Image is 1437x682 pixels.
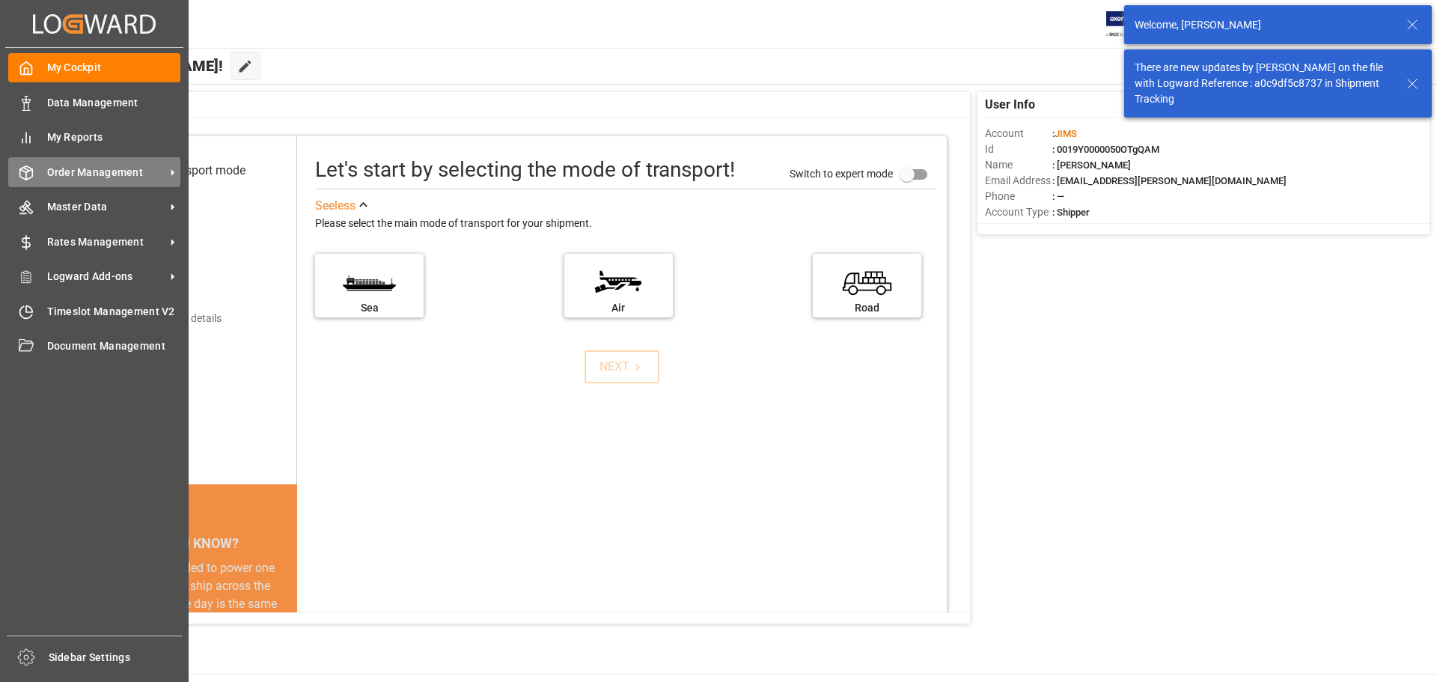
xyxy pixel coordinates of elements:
[47,338,181,354] span: Document Management
[1135,60,1392,107] div: There are new updates by [PERSON_NAME] on the file with Logward Reference : a0c9df5c8737 in Shipm...
[985,173,1052,189] span: Email Address
[1052,191,1064,202] span: : —
[47,60,181,76] span: My Cockpit
[8,332,180,361] a: Document Management
[315,197,356,215] div: See less
[8,88,180,117] a: Data Management
[1052,207,1090,218] span: : Shipper
[820,300,914,316] div: Road
[985,96,1035,114] span: User Info
[1052,175,1287,186] span: : [EMAIL_ADDRESS][PERSON_NAME][DOMAIN_NAME]
[99,559,279,667] div: The energy needed to power one large container ship across the ocean in a single day is the same ...
[1135,17,1392,33] div: Welcome, [PERSON_NAME]
[1106,11,1158,37] img: Exertis%20JAM%20-%20Email%20Logo.jpg_1722504956.jpg
[1052,144,1159,155] span: : 0019Y0000050OTgQAM
[985,126,1052,141] span: Account
[985,204,1052,220] span: Account Type
[47,269,165,284] span: Logward Add-ons
[315,154,735,186] div: Let's start by selecting the mode of transport!
[985,157,1052,173] span: Name
[323,300,416,316] div: Sea
[47,165,165,180] span: Order Management
[572,300,665,316] div: Air
[81,528,297,559] div: DID YOU KNOW?
[47,234,165,250] span: Rates Management
[985,189,1052,204] span: Phone
[985,141,1052,157] span: Id
[8,53,180,82] a: My Cockpit
[47,199,165,215] span: Master Data
[315,215,936,233] div: Please select the main mode of transport for your shipment.
[790,167,893,179] span: Switch to expert mode
[47,130,181,145] span: My Reports
[47,95,181,111] span: Data Management
[8,123,180,152] a: My Reports
[49,650,183,666] span: Sidebar Settings
[585,350,659,383] button: NEXT
[47,304,181,320] span: Timeslot Management V2
[62,52,223,80] span: Hello [PERSON_NAME]!
[1052,159,1131,171] span: : [PERSON_NAME]
[1055,128,1077,139] span: JIMS
[1052,128,1077,139] span: :
[8,296,180,326] a: Timeslot Management V2
[599,358,645,376] div: NEXT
